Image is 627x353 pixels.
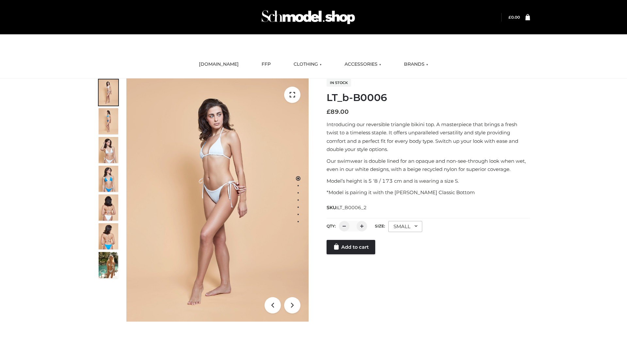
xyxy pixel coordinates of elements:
[99,108,118,134] img: ArielClassicBikiniTop_CloudNine_AzureSky_OW114ECO_2-scaled.jpg
[99,137,118,163] img: ArielClassicBikiniTop_CloudNine_AzureSky_OW114ECO_3-scaled.jpg
[259,4,357,30] img: Schmodel Admin 964
[327,157,530,174] p: Our swimwear is double lined for an opaque and non-see-through look when wet, even in our white d...
[99,79,118,106] img: ArielClassicBikiniTop_CloudNine_AzureSky_OW114ECO_1-scaled.jpg
[508,15,511,20] span: £
[99,194,118,221] img: ArielClassicBikiniTop_CloudNine_AzureSky_OW114ECO_7-scaled.jpg
[194,57,244,72] a: [DOMAIN_NAME]
[327,79,351,87] span: In stock
[508,15,520,20] bdi: 0.00
[257,57,276,72] a: FFP
[327,188,530,197] p: *Model is pairing it with the [PERSON_NAME] Classic Bottom
[327,224,336,228] label: QTY:
[388,221,422,232] div: SMALL
[327,177,530,185] p: Model’s height is 5 ‘8 / 173 cm and is wearing a size S.
[327,92,530,104] h1: LT_b-B0006
[289,57,327,72] a: CLOTHING
[327,204,367,211] span: SKU:
[99,223,118,249] img: ArielClassicBikiniTop_CloudNine_AzureSky_OW114ECO_8-scaled.jpg
[327,240,375,254] a: Add to cart
[337,205,367,210] span: LT_B0006_2
[508,15,520,20] a: £0.00
[327,120,530,154] p: Introducing our reversible triangle bikini top. A masterpiece that brings a fresh twist to a time...
[340,57,386,72] a: ACCESSORIES
[399,57,433,72] a: BRANDS
[99,166,118,192] img: ArielClassicBikiniTop_CloudNine_AzureSky_OW114ECO_4-scaled.jpg
[99,252,118,278] img: Arieltop_CloudNine_AzureSky2.jpg
[375,224,385,228] label: Size:
[126,78,309,322] img: LT_b-B0006
[327,108,349,115] bdi: 89.00
[327,108,330,115] span: £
